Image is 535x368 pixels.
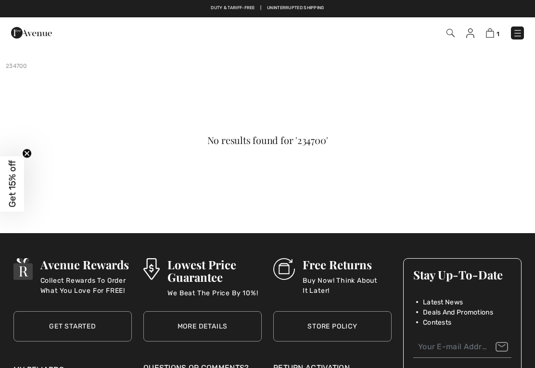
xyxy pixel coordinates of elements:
[22,149,32,158] button: Close teaser
[6,63,27,69] a: 234700
[13,258,33,280] img: Avenue Rewards
[11,23,52,42] img: 1ère Avenue
[486,28,494,38] img: Shopping Bag
[472,339,525,363] iframe: Opens a widget where you can chat to one of our agents
[513,28,522,38] img: Menu
[413,336,511,358] input: Your E-mail Address
[486,27,499,39] a: 1
[423,307,493,317] span: Deals And Promotions
[273,258,295,280] img: Free Returns
[40,258,132,271] h3: Avenue Rewards
[466,28,474,38] img: My Info
[303,276,392,295] p: Buy Now! Think About It Later!
[167,258,262,283] h3: Lowest Price Guarantee
[273,311,392,342] a: Store Policy
[167,288,262,307] p: We Beat The Price By 10%!
[446,29,455,37] img: Search
[143,311,262,342] a: More Details
[497,30,499,38] span: 1
[143,258,160,280] img: Lowest Price Guarantee
[7,160,18,208] span: Get 15% off
[423,317,451,328] span: Contests
[40,276,132,295] p: Collect Rewards To Order What You Love For FREE!
[413,268,511,281] h3: Stay Up-To-Date
[423,297,463,307] span: Latest News
[303,258,392,271] h3: Free Returns
[11,27,52,37] a: 1ère Avenue
[13,311,132,342] a: Get Started
[27,135,509,145] div: No results found for '234700'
